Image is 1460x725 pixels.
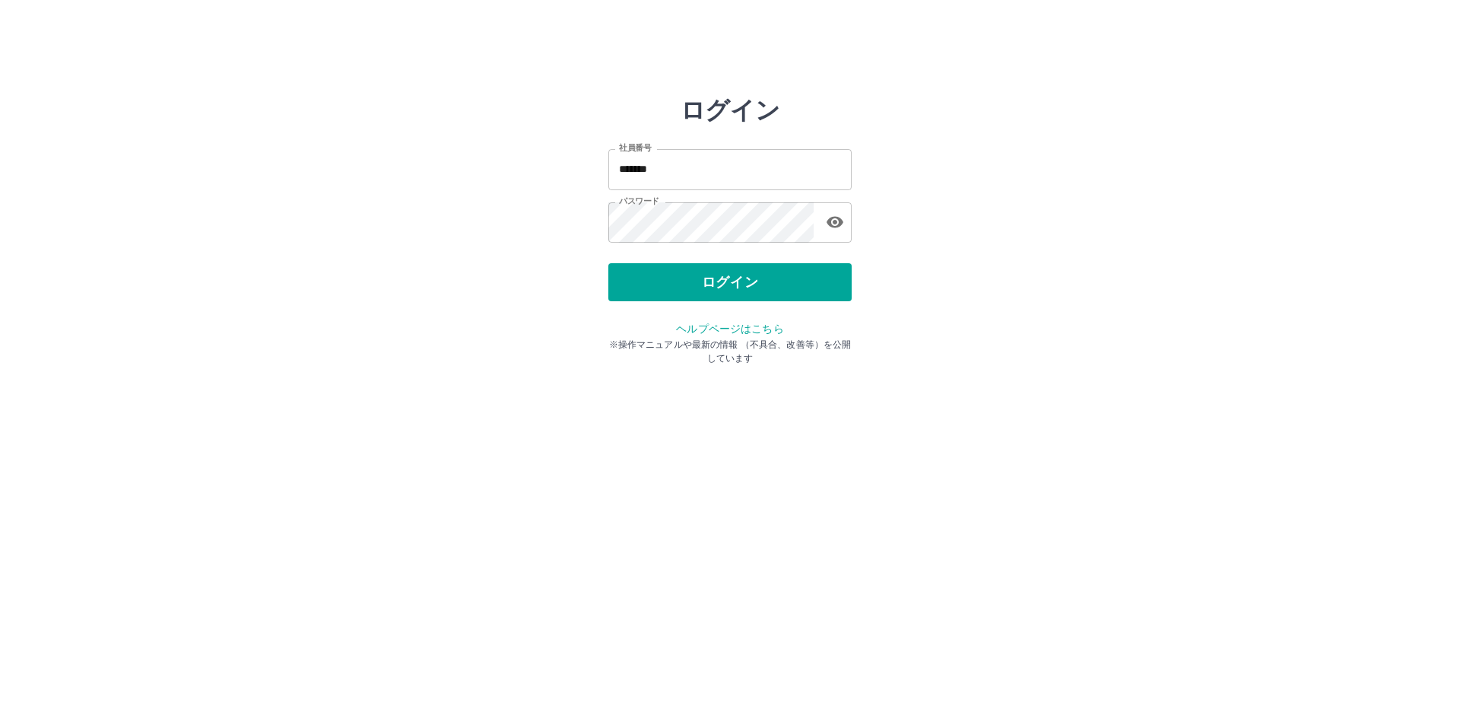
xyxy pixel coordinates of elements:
a: ヘルプページはこちら [676,323,783,335]
h2: ログイン [681,96,780,125]
label: パスワード [619,196,659,207]
button: ログイン [608,263,852,301]
p: ※操作マニュアルや最新の情報 （不具合、改善等）を公開しています [608,338,852,365]
label: 社員番号 [619,142,651,154]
